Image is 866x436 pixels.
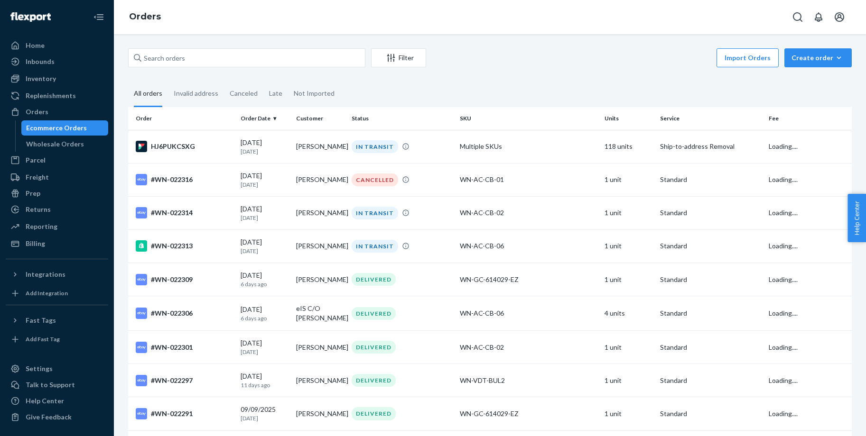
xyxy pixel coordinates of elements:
div: HJ6PUKCSXG [136,141,233,152]
div: Not Imported [294,81,335,106]
button: Fast Tags [6,313,108,328]
div: WN-AC-CB-02 [460,343,597,352]
button: Give Feedback [6,409,108,425]
div: Canceled [230,81,258,106]
td: Multiple SKUs [456,130,601,163]
td: Loading.... [765,263,852,296]
a: Wholesale Orders [21,136,109,152]
ol: breadcrumbs [121,3,168,31]
div: Late [269,81,282,106]
div: IN TRANSIT [352,140,398,153]
th: Units [601,107,656,130]
p: Standard [660,241,761,251]
div: Settings [26,364,53,373]
td: 1 unit [601,163,656,196]
th: Fee [765,107,852,130]
div: Freight [26,173,49,182]
p: 6 days ago [241,280,289,288]
div: [DATE] [241,237,289,255]
div: Parcel [26,155,46,165]
td: Loading.... [765,196,852,229]
a: Parcel [6,153,108,168]
div: Replenishments [26,91,76,100]
th: Order [128,107,237,130]
td: 1 unit [601,229,656,263]
button: Open Search Box [788,8,807,27]
a: Orders [6,104,108,119]
td: 1 unit [601,196,656,229]
td: [PERSON_NAME] [292,263,348,296]
button: Create order [784,48,852,67]
td: [PERSON_NAME] [292,397,348,430]
td: Loading.... [765,331,852,364]
div: Add Integration [26,289,68,297]
div: WN-GC-614029-EZ [460,275,597,284]
td: [PERSON_NAME] [292,163,348,196]
button: Filter [371,48,426,67]
td: 4 units [601,296,656,331]
div: IN TRANSIT [352,240,398,253]
div: #WN-022306 [136,308,233,319]
td: [PERSON_NAME] [292,364,348,397]
p: [DATE] [241,348,289,356]
td: Loading.... [765,296,852,331]
a: Add Integration [6,286,108,301]
td: eIS C/O [PERSON_NAME] [292,296,348,331]
td: [PERSON_NAME] [292,331,348,364]
p: Standard [660,175,761,184]
a: Returns [6,202,108,217]
button: Integrations [6,267,108,282]
th: Order Date [237,107,292,130]
div: DELIVERED [352,273,396,286]
a: Help Center [6,393,108,409]
div: #WN-022301 [136,342,233,353]
div: DELIVERED [352,341,396,354]
p: [DATE] [241,247,289,255]
div: #WN-022309 [136,274,233,285]
div: Create order [792,53,845,63]
div: Give Feedback [26,412,72,422]
a: Home [6,38,108,53]
img: Flexport logo [10,12,51,22]
p: Standard [660,275,761,284]
div: Integrations [26,270,65,279]
div: WN-AC-CB-02 [460,208,597,218]
td: 1 unit [601,331,656,364]
div: Talk to Support [26,380,75,390]
div: [DATE] [241,372,289,389]
div: Add Fast Tag [26,335,60,343]
a: Freight [6,170,108,185]
td: [PERSON_NAME] [292,130,348,163]
div: All orders [134,81,162,107]
p: [DATE] [241,214,289,222]
td: [PERSON_NAME] [292,229,348,263]
div: 09/09/2025 [241,405,289,422]
div: [DATE] [241,204,289,222]
div: Customer [296,114,344,122]
div: Wholesale Orders [26,139,84,149]
div: [DATE] [241,138,289,155]
div: [DATE] [241,305,289,322]
td: Ship-to-address Removal [656,130,765,163]
div: WN-AC-CB-01 [460,175,597,184]
a: Ecommerce Orders [21,120,109,136]
div: CANCELLED [352,173,398,186]
div: Filter [372,53,426,63]
p: 6 days ago [241,314,289,322]
th: SKU [456,107,601,130]
span: Help Center [847,194,866,242]
div: Prep [26,189,40,198]
div: [DATE] [241,271,289,288]
input: Search orders [128,48,365,67]
td: 1 unit [601,397,656,430]
div: Ecommerce Orders [26,123,87,133]
button: Open notifications [809,8,828,27]
button: Open account menu [830,8,849,27]
div: [DATE] [241,338,289,356]
div: #WN-022313 [136,240,233,252]
div: Help Center [26,396,64,406]
div: WN-VDT-BUL2 [460,376,597,385]
div: Fast Tags [26,316,56,325]
p: Standard [660,409,761,418]
button: Close Navigation [89,8,108,27]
